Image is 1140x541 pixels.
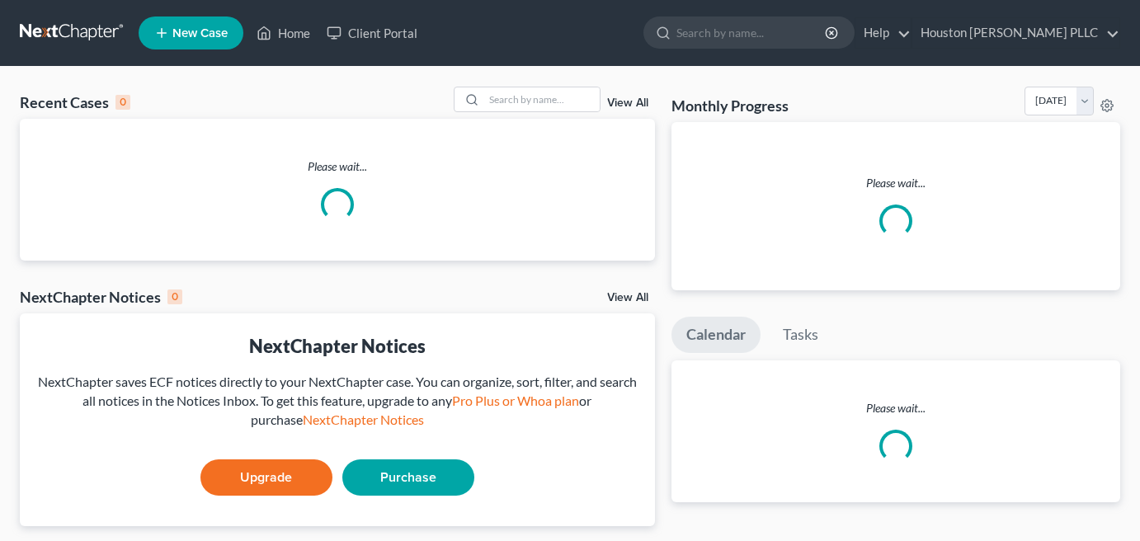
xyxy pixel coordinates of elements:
[484,87,600,111] input: Search by name...
[768,317,833,353] a: Tasks
[342,459,474,496] a: Purchase
[33,333,642,359] div: NextChapter Notices
[167,289,182,304] div: 0
[303,412,424,427] a: NextChapter Notices
[20,287,182,307] div: NextChapter Notices
[33,373,642,430] div: NextChapter saves ECF notices directly to your NextChapter case. You can organize, sort, filter, ...
[685,175,1107,191] p: Please wait...
[452,393,579,408] a: Pro Plus or Whoa plan
[172,27,228,40] span: New Case
[200,459,332,496] a: Upgrade
[676,17,827,48] input: Search by name...
[20,92,130,112] div: Recent Cases
[671,400,1120,416] p: Please wait...
[115,95,130,110] div: 0
[607,97,648,109] a: View All
[671,317,761,353] a: Calendar
[671,96,789,115] h3: Monthly Progress
[912,18,1119,48] a: Houston [PERSON_NAME] PLLC
[855,18,911,48] a: Help
[607,292,648,303] a: View All
[318,18,426,48] a: Client Portal
[20,158,655,175] p: Please wait...
[248,18,318,48] a: Home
